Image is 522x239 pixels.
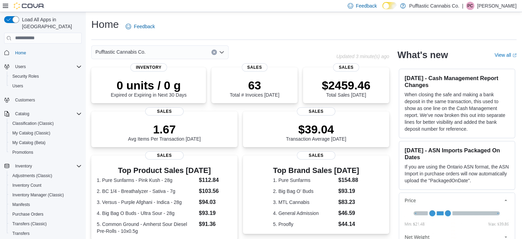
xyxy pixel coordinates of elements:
button: Promotions [7,148,84,157]
span: Catalog [15,111,29,117]
p: 63 [230,78,279,92]
button: Security Roles [7,72,84,81]
span: Purchase Orders [12,211,44,217]
span: Classification (Classic) [12,121,54,126]
button: Purchase Orders [7,209,84,219]
a: Feedback [123,20,158,33]
dd: $44.14 [338,220,359,228]
button: Home [1,48,84,58]
dd: $103.56 [199,187,232,195]
h3: [DATE] - Cash Management Report Changes [405,75,509,88]
a: Home [12,49,29,57]
span: Inventory Count [10,181,82,189]
span: Customers [15,97,35,103]
p: 0 units / 0 g [111,78,187,92]
img: Cova [14,2,45,9]
dd: $93.19 [338,187,359,195]
div: Total # Invoices [DATE] [230,78,279,98]
p: 1.67 [128,122,201,136]
div: Avg Items Per Transaction [DATE] [128,122,201,142]
span: Home [15,50,26,56]
span: Home [12,48,82,57]
span: Transfers (Classic) [10,220,82,228]
input: Dark Mode [382,2,397,9]
dd: $93.19 [199,209,232,217]
span: Inventory [12,162,82,170]
span: Security Roles [12,74,39,79]
button: Open list of options [219,50,224,55]
span: PC [467,2,473,10]
button: Inventory Count [7,181,84,190]
dd: $91.36 [199,220,232,228]
div: Preeya Chauhan [466,2,474,10]
span: Transfers [12,231,30,236]
button: Inventory [1,161,84,171]
dd: $83.23 [338,198,359,206]
button: Adjustments (Classic) [7,171,84,181]
span: Pufftastic Cannabis Co. [95,48,146,56]
span: Sales [333,63,359,72]
span: Inventory [15,163,32,169]
p: $2459.46 [322,78,371,92]
span: My Catalog (Classic) [12,130,50,136]
span: Inventory Manager (Classic) [12,192,64,198]
button: Transfers (Classic) [7,219,84,229]
dt: 4. General Admission [273,210,336,217]
span: Users [15,64,26,69]
a: Transfers (Classic) [10,220,49,228]
button: Customers [1,95,84,105]
dd: $94.03 [199,198,232,206]
a: Security Roles [10,72,42,80]
span: Inventory Count [12,183,42,188]
span: My Catalog (Beta) [10,139,82,147]
div: Expired or Expiring in Next 30 Days [111,78,187,98]
a: View allExternal link [495,52,517,58]
dt: 4. Big Bag O Buds - Ultra Sour - 28g [97,210,196,217]
p: Updated 3 minute(s) ago [336,54,389,59]
button: Catalog [12,110,32,118]
span: Users [12,83,23,89]
span: Sales [297,151,335,160]
dt: 2. BC 1/4 - Breathalyzer - Sativa - 7g [97,188,196,195]
a: Transfers [10,229,32,238]
h1: Home [91,18,119,31]
h3: [DATE] - ASN Imports Packaged On Dates [405,147,509,161]
button: Catalog [1,109,84,119]
dt: 5. Common Ground - Amherst Sour Diesel Pre-Rolls - 10x0.5g [97,221,196,235]
dd: $46.59 [338,209,359,217]
dd: $112.84 [199,176,232,184]
svg: External link [512,53,517,57]
button: Transfers [7,229,84,238]
dt: 1. Pure Sunfarms - Pink Kush - 28g [97,177,196,184]
a: Adjustments (Classic) [10,172,55,180]
span: Users [12,63,82,71]
a: Purchase Orders [10,210,46,218]
a: Inventory Manager (Classic) [10,191,67,199]
dd: $154.88 [338,176,359,184]
span: My Catalog (Classic) [10,129,82,137]
button: Manifests [7,200,84,209]
span: Catalog [12,110,82,118]
dt: 1. Pure Sunfarms [273,177,336,184]
span: Inventory Manager (Classic) [10,191,82,199]
button: My Catalog (Classic) [7,128,84,138]
span: Transfers (Classic) [12,221,47,227]
p: $39.04 [286,122,346,136]
a: Promotions [10,148,36,156]
span: Sales [145,107,184,116]
span: Feedback [134,23,155,30]
span: Purchase Orders [10,210,82,218]
span: Transfers [10,229,82,238]
h3: Top Brand Sales [DATE] [273,166,359,175]
a: Customers [12,96,38,104]
span: Adjustments (Classic) [10,172,82,180]
a: Classification (Classic) [10,119,57,128]
a: Manifests [10,200,33,209]
span: Sales [145,151,184,160]
button: Users [1,62,84,72]
span: My Catalog (Beta) [12,140,46,145]
p: If you are using the Ontario ASN format, the ASN Import in purchase orders will now automatically... [405,163,509,184]
button: Inventory [12,162,35,170]
div: Total Sales [DATE] [322,78,371,98]
span: Dark Mode [382,9,383,10]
